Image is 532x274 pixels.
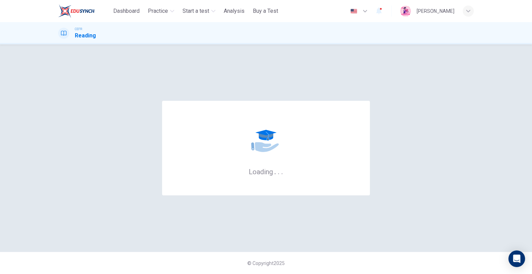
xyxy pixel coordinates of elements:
[281,165,283,177] h6: .
[180,5,218,17] button: Start a test
[58,4,110,18] a: ELTC logo
[400,6,411,17] img: Profile picture
[145,5,177,17] button: Practice
[508,250,525,267] div: Open Intercom Messenger
[221,5,247,17] button: Analysis
[113,7,140,15] span: Dashboard
[58,4,95,18] img: ELTC logo
[224,7,245,15] span: Analysis
[277,165,280,177] h6: .
[250,5,281,17] button: Buy a Test
[349,9,358,14] img: en
[247,260,285,266] span: © Copyright 2025
[253,7,278,15] span: Buy a Test
[148,7,168,15] span: Practice
[75,27,82,32] span: CEFR
[183,7,209,15] span: Start a test
[417,7,454,15] div: [PERSON_NAME]
[110,5,142,17] button: Dashboard
[75,32,96,40] h1: Reading
[249,167,283,176] h6: Loading
[274,165,276,177] h6: .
